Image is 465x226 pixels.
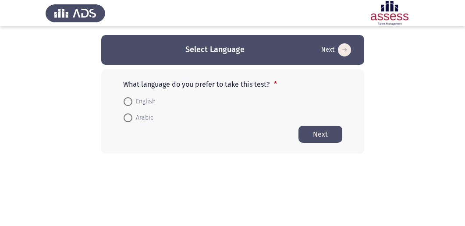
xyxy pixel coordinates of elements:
[132,96,156,107] span: English
[46,1,105,25] img: Assess Talent Management logo
[360,1,419,25] img: Assessment logo of ASSESS Employability - EBI
[132,113,153,123] span: Arabic
[298,126,342,143] button: Start assessment
[319,43,354,57] button: Start assessment
[123,80,342,88] p: What language do you prefer to take this test?
[185,44,245,55] h3: Select Language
